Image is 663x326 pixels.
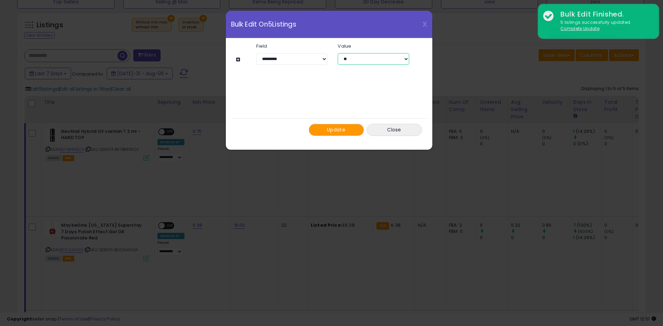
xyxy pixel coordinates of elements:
[231,21,296,28] span: Bulk Edit On 5 Listings
[422,19,427,29] span: X
[333,44,414,48] label: Value
[327,126,345,133] span: Update
[555,9,654,19] div: Bulk Edit Finished.
[555,19,654,32] div: 5 listings successfully updated.
[251,44,333,48] label: Field
[367,124,422,136] button: Close
[560,26,599,31] u: Complete Update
